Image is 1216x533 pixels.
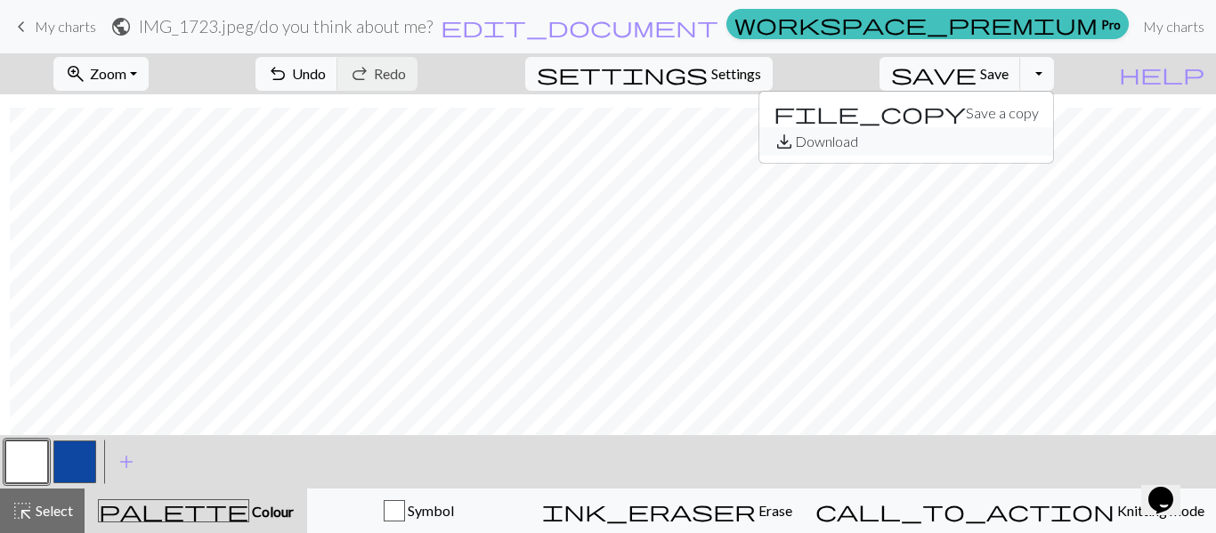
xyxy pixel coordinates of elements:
[804,489,1216,533] button: Knitting mode
[537,63,708,85] i: Settings
[65,61,86,86] span: zoom_in
[880,57,1021,91] button: Save
[542,498,756,523] span: ink_eraser
[139,16,433,36] h2: IMG_1723.jpeg / do you think about me?
[1115,502,1204,519] span: Knitting mode
[53,57,149,91] button: Zoom
[35,18,96,35] span: My charts
[734,12,1098,36] span: workspace_premium
[891,61,977,86] span: save
[292,65,326,82] span: Undo
[774,101,966,125] span: file_copy
[110,14,132,39] span: public
[726,9,1129,39] a: Pro
[255,57,338,91] button: Undo
[90,65,126,82] span: Zoom
[980,65,1009,82] span: Save
[12,498,33,523] span: highlight_alt
[525,57,773,91] button: SettingsSettings
[774,129,795,154] span: save_alt
[441,14,718,39] span: edit_document
[531,489,804,533] button: Erase
[1136,9,1212,44] a: My charts
[1141,462,1198,515] iframe: chat widget
[116,449,137,474] span: add
[537,61,708,86] span: settings
[249,503,294,520] span: Colour
[405,502,454,519] span: Symbol
[759,99,1053,127] button: Save a copy
[756,502,792,519] span: Erase
[759,127,1053,156] button: Download
[711,63,761,85] span: Settings
[11,12,96,42] a: My charts
[815,498,1115,523] span: call_to_action
[11,14,32,39] span: keyboard_arrow_left
[99,498,248,523] span: palette
[267,61,288,86] span: undo
[1119,61,1204,86] span: help
[33,502,73,519] span: Select
[85,489,307,533] button: Colour
[307,489,531,533] button: Symbol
